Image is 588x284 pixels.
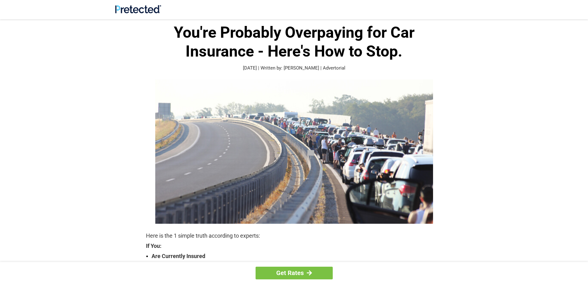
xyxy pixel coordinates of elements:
strong: If You: [146,243,442,249]
a: Get Rates [256,267,333,279]
strong: Are Over The Age Of [DEMOGRAPHIC_DATA] [152,261,442,269]
strong: Are Currently Insured [152,252,442,261]
img: Site Logo [115,5,161,13]
p: [DATE] | Written by: [PERSON_NAME] | Advertorial [146,65,442,72]
p: Here is the 1 simple truth according to experts: [146,231,442,240]
h1: You're Probably Overpaying for Car Insurance - Here's How to Stop. [146,23,442,61]
a: Site Logo [115,9,161,15]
